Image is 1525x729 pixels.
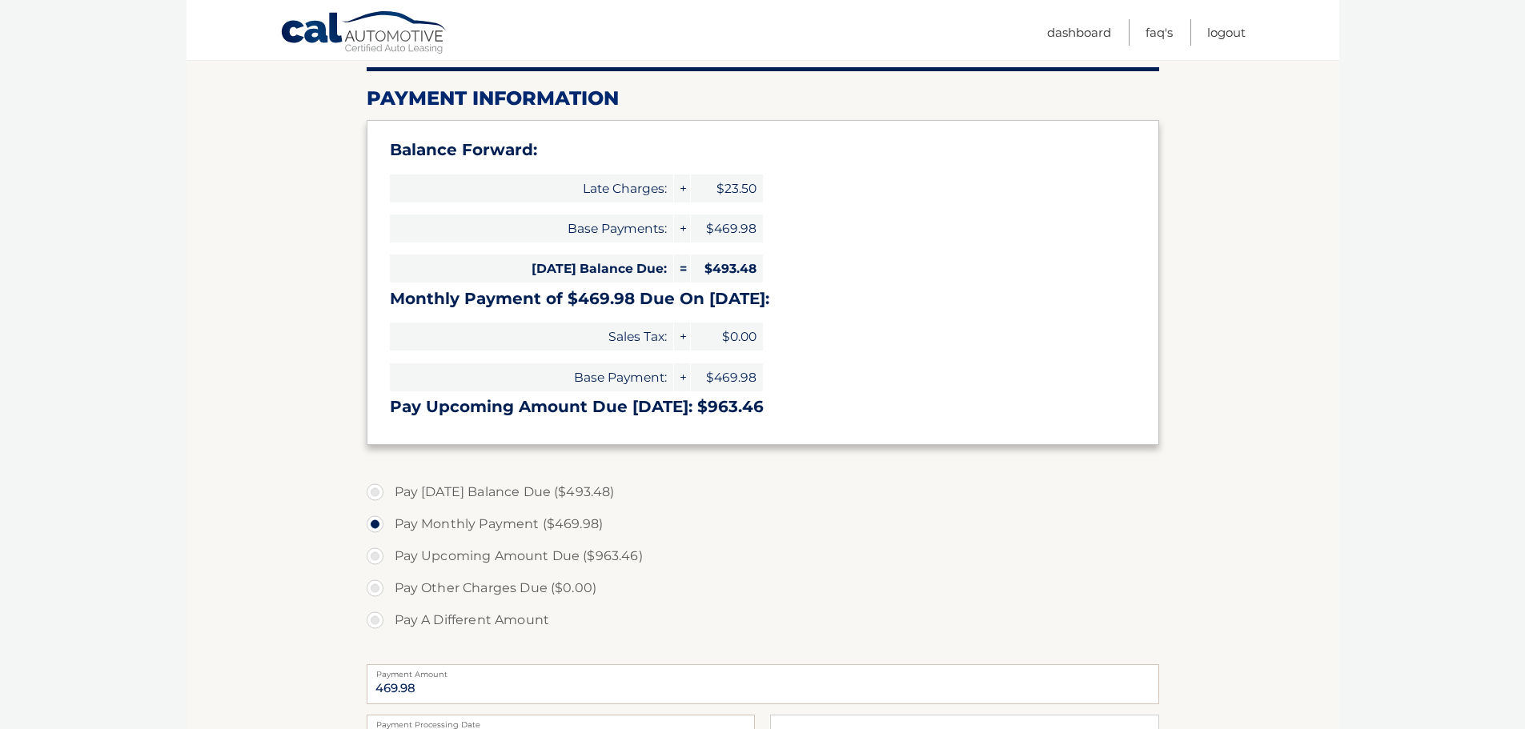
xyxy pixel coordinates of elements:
[280,10,448,57] a: Cal Automotive
[390,322,673,350] span: Sales Tax:
[1047,19,1111,46] a: Dashboard
[674,363,690,391] span: +
[390,254,673,282] span: [DATE] Balance Due:
[367,572,1159,604] label: Pay Other Charges Due ($0.00)
[674,254,690,282] span: =
[390,174,673,202] span: Late Charges:
[390,140,1136,160] h3: Balance Forward:
[367,715,755,727] label: Payment Processing Date
[691,322,763,350] span: $0.00
[367,604,1159,636] label: Pay A Different Amount
[691,254,763,282] span: $493.48
[1207,19,1246,46] a: Logout
[390,289,1136,309] h3: Monthly Payment of $469.98 Due On [DATE]:
[1146,19,1173,46] a: FAQ's
[390,363,673,391] span: Base Payment:
[390,214,673,242] span: Base Payments:
[367,664,1159,677] label: Payment Amount
[674,174,690,202] span: +
[674,322,690,350] span: +
[367,86,1159,110] h2: Payment Information
[367,476,1159,508] label: Pay [DATE] Balance Due ($493.48)
[691,214,763,242] span: $469.98
[674,214,690,242] span: +
[367,664,1159,704] input: Payment Amount
[691,174,763,202] span: $23.50
[367,508,1159,540] label: Pay Monthly Payment ($469.98)
[691,363,763,391] span: $469.98
[367,540,1159,572] label: Pay Upcoming Amount Due ($963.46)
[390,397,1136,417] h3: Pay Upcoming Amount Due [DATE]: $963.46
